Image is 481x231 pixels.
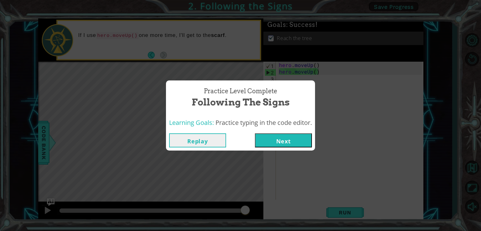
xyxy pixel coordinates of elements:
[169,118,214,127] span: Learning Goals:
[215,118,312,127] span: Practice typing in the code editor.
[169,133,226,147] button: Replay
[204,87,277,96] span: Practice Level Complete
[255,133,312,147] button: Next
[192,95,290,109] span: Following the Signs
